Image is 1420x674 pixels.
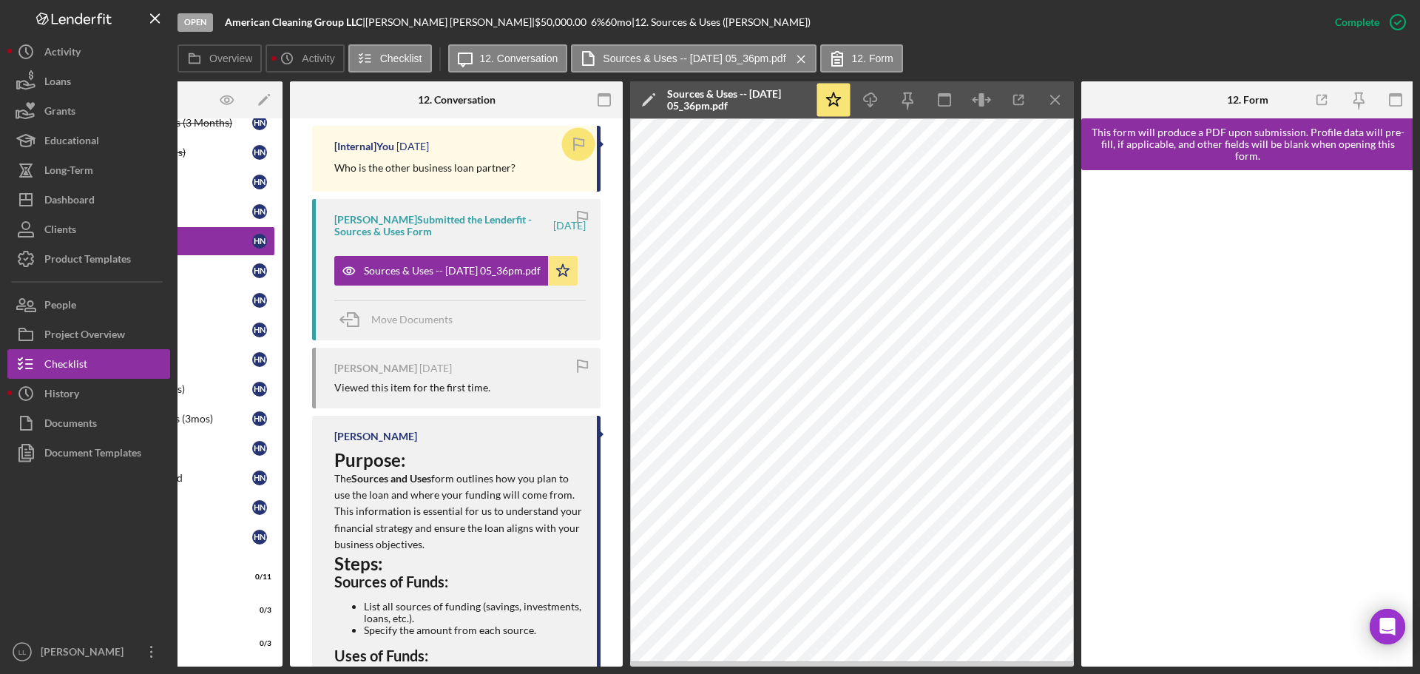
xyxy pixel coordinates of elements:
[252,352,267,367] div: H N
[252,500,267,515] div: H N
[252,441,267,456] div: H N
[177,13,213,32] div: Open
[591,16,605,28] div: 6 %
[334,450,582,471] h3: Purpose:
[418,94,496,106] div: 12. Conversation
[334,363,417,374] div: [PERSON_NAME]
[334,573,448,590] strong: Sources of Funds:
[371,313,453,326] span: Move Documents
[209,53,252,64] label: Overview
[364,601,582,624] li: List all sources of funding (savings, investments, loans, etc.).
[1227,94,1268,106] div: 12. Form
[252,471,267,485] div: H N
[334,160,515,176] p: Who is the other business loan partner?
[252,204,267,219] div: H N
[252,323,267,337] div: H N
[1320,7,1413,37] button: Complete
[1089,127,1407,162] div: This form will produce a PDF upon submission. Profile data will pre-fill, if applicable, and othe...
[605,16,632,28] div: 60 mo
[245,573,271,582] div: 0 / 11
[334,553,582,574] h3: Steps:
[252,145,267,160] div: H N
[334,256,578,286] button: Sources & Uses -- [DATE] 05_36pm.pdf
[364,265,541,277] div: Sources & Uses -- [DATE] 05_36pm.pdf
[7,438,170,468] button: Document Templates
[334,141,394,152] div: [Internal] You
[245,639,271,648] div: 0 / 3
[334,301,467,338] button: Move Documents
[448,44,568,73] button: 12. Conversation
[334,382,490,394] div: Viewed this item for the first time.
[7,637,170,667] button: LL[PERSON_NAME]
[820,44,903,73] button: 12. Form
[351,472,431,485] strong: Sources and Uses
[1096,185,1401,652] iframe: Lenderfit form
[365,16,535,28] div: [PERSON_NAME] [PERSON_NAME] |
[18,648,27,656] text: LL
[177,44,262,73] button: Overview
[396,141,429,152] time: 2025-07-31 16:21
[252,293,267,308] div: H N
[334,431,417,442] div: [PERSON_NAME]
[380,53,422,64] label: Checklist
[44,438,141,471] div: Document Templates
[225,16,362,28] b: American Cleaning Group LLC
[667,88,808,112] div: Sources & Uses -- [DATE] 05_36pm.pdf
[553,220,586,232] time: 2025-07-24 21:36
[302,53,334,64] label: Activity
[603,53,785,64] label: Sources & Uses -- [DATE] 05_36pm.pdf
[252,115,267,130] div: H N
[364,624,582,636] li: Specify the amount from each source.
[348,44,432,73] button: Checklist
[245,606,271,615] div: 0 / 3
[334,214,551,237] div: [PERSON_NAME] Submitted the Lenderfit - Sources & Uses Form
[480,53,558,64] label: 12. Conversation
[266,44,344,73] button: Activity
[852,53,893,64] label: 12. Form
[252,263,267,278] div: H N
[37,637,133,670] div: [PERSON_NAME]
[252,234,267,249] div: H N
[632,16,811,28] div: | 12. Sources & Uses ([PERSON_NAME])
[252,530,267,545] div: H N
[535,16,591,28] div: $50,000.00
[334,471,582,553] p: The form outlines how you plan to use the loan and where your funding will come from. This inform...
[252,411,267,426] div: H N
